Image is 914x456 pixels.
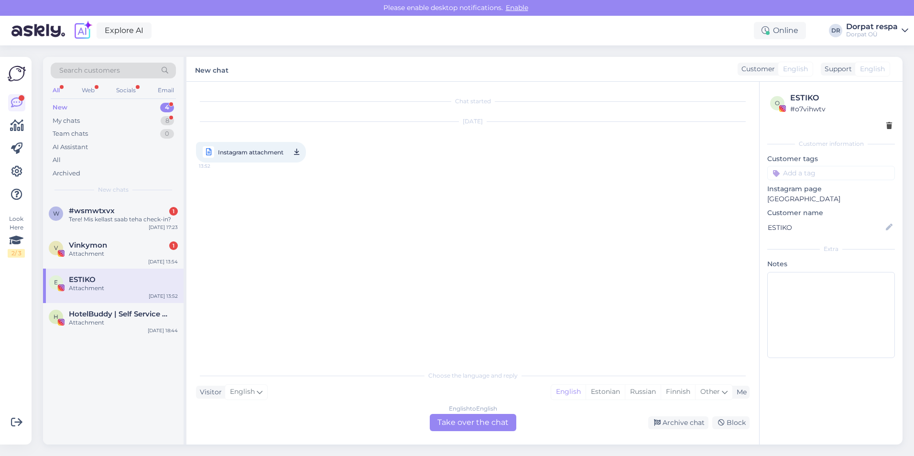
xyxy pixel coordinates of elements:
span: Enable [503,3,531,12]
div: New [53,103,67,112]
a: Dorpat respaDorpat OÜ [846,23,908,38]
p: Customer tags [767,154,895,164]
span: #wsmwtxvx [69,206,115,215]
div: Customer information [767,140,895,148]
div: Archive chat [648,416,708,429]
div: Attachment [69,284,178,293]
div: 1 [169,241,178,250]
div: Tere! Mis kellast saab teha check-in? [69,215,178,224]
div: [DATE] 13:54 [148,258,178,265]
div: All [51,84,62,97]
div: ESTIKO [790,92,892,104]
div: # o7vihwtv [790,104,892,114]
span: w [53,210,59,217]
span: English [860,64,885,74]
label: New chat [195,63,228,76]
div: [DATE] [196,117,750,126]
div: Visitor [196,387,222,397]
p: Customer name [767,208,895,218]
div: Block [712,416,750,429]
div: [DATE] 13:52 [149,293,178,300]
a: Instagram attachment13:52 [196,142,306,163]
div: Russian [625,385,661,399]
div: Email [156,84,176,97]
div: English to English [449,404,497,413]
div: My chats [53,116,80,126]
img: Askly Logo [8,65,26,83]
span: New chats [98,185,129,194]
div: DR [829,24,842,37]
span: Vinkymon [69,241,107,250]
a: Explore AI [97,22,152,39]
div: All [53,155,61,165]
div: English [551,385,586,399]
span: 13:52 [199,160,235,172]
div: Online [754,22,806,39]
span: English [230,387,255,397]
img: explore-ai [73,21,93,41]
div: 4 [160,103,174,112]
p: Instagram page [767,184,895,194]
input: Add name [768,222,884,233]
div: 8 [161,116,174,126]
span: V [54,244,58,251]
span: HotelBuddy | Self Service App for Hotel Guests [69,310,168,318]
span: H [54,313,58,320]
div: [DATE] 18:44 [148,327,178,334]
div: Estonian [586,385,625,399]
div: Customer [738,64,775,74]
div: Me [733,387,747,397]
span: Instagram attachment [218,146,283,158]
div: Attachment [69,318,178,327]
div: Dorpat respa [846,23,898,31]
div: Team chats [53,129,88,139]
div: Choose the language and reply [196,371,750,380]
span: o [775,99,780,107]
div: Chat started [196,97,750,106]
div: [DATE] 17:23 [149,224,178,231]
p: [GEOGRAPHIC_DATA] [767,194,895,204]
span: ESTIKO [69,275,96,284]
div: AI Assistant [53,142,88,152]
div: Take over the chat [430,414,516,431]
div: 1 [169,207,178,216]
div: Archived [53,169,80,178]
span: Search customers [59,65,120,76]
span: E [54,279,58,286]
p: Notes [767,259,895,269]
div: 0 [160,129,174,139]
div: Finnish [661,385,695,399]
input: Add a tag [767,166,895,180]
div: Extra [767,245,895,253]
div: Attachment [69,250,178,258]
div: Dorpat OÜ [846,31,898,38]
div: Look Here [8,215,25,258]
div: Socials [114,84,138,97]
span: English [783,64,808,74]
div: Support [821,64,852,74]
div: 2 / 3 [8,249,25,258]
div: Web [80,84,97,97]
span: Other [700,387,720,396]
